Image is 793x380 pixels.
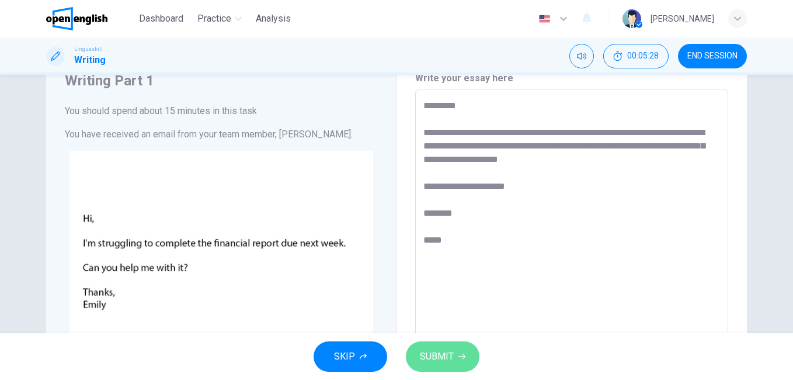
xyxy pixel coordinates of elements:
span: 00:05:28 [627,51,659,61]
button: 00:05:28 [603,44,669,68]
button: SKIP [314,341,387,372]
h6: You should spend about 15 minutes in this task [65,104,377,118]
span: Practice [197,12,231,26]
div: Mute [569,44,594,68]
h4: Writing Part 1 [65,71,377,90]
img: OpenEnglish logo [46,7,107,30]
button: Dashboard [134,8,188,29]
img: Profile picture [622,9,641,28]
div: [PERSON_NAME] [651,12,714,26]
h6: You have received an email from your team member, [PERSON_NAME]. [65,127,377,141]
a: OpenEnglish logo [46,7,134,30]
span: SUBMIT [420,348,454,365]
button: Practice [193,8,246,29]
button: SUBMIT [406,341,479,372]
h1: Writing [74,53,106,67]
button: END SESSION [678,44,747,68]
span: END SESSION [687,51,738,61]
span: Analysis [256,12,291,26]
span: Dashboard [139,12,183,26]
img: en [537,15,552,23]
h6: Write your essay here [415,71,728,85]
button: Analysis [251,8,295,29]
span: Linguaskill [74,45,103,53]
span: SKIP [334,348,355,365]
div: Hide [603,44,669,68]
